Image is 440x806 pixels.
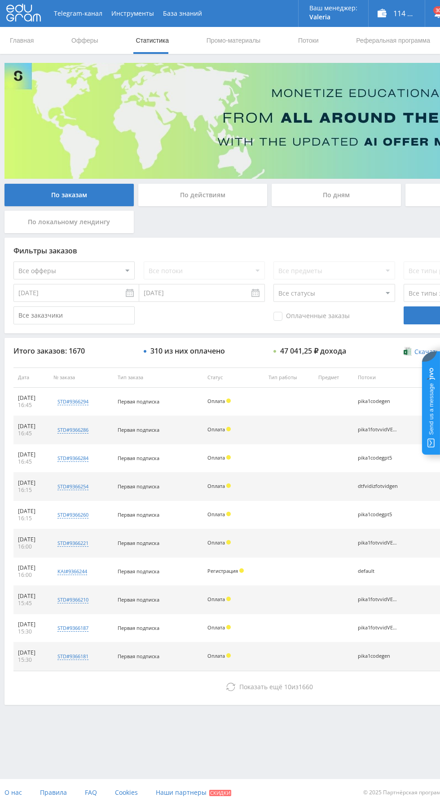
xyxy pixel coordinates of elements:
a: Потоки [297,27,320,54]
div: По заказам [4,184,134,206]
a: Офферы [70,27,99,54]
span: О нас [4,788,22,797]
a: FAQ [85,779,97,806]
a: Промо-материалы [206,27,261,54]
span: Cookies [115,788,138,797]
span: FAQ [85,788,97,797]
p: Ваш менеджер: [309,4,357,12]
span: Наши партнеры [156,788,207,797]
input: Все заказчики [13,306,135,324]
a: Статистика [135,27,170,54]
p: Valeria [309,13,357,21]
a: Cookies [115,779,138,806]
div: По дням [272,184,401,206]
a: Наши партнеры Скидки [156,779,231,806]
span: Правила [40,788,67,797]
a: Правила [40,779,67,806]
a: Реферальная программа [355,27,431,54]
div: По действиям [138,184,268,206]
a: Главная [9,27,35,54]
a: О нас [4,779,22,806]
span: Скидки [209,790,231,796]
span: Оплаченные заказы [273,312,350,321]
div: По локальному лендингу [4,211,134,233]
